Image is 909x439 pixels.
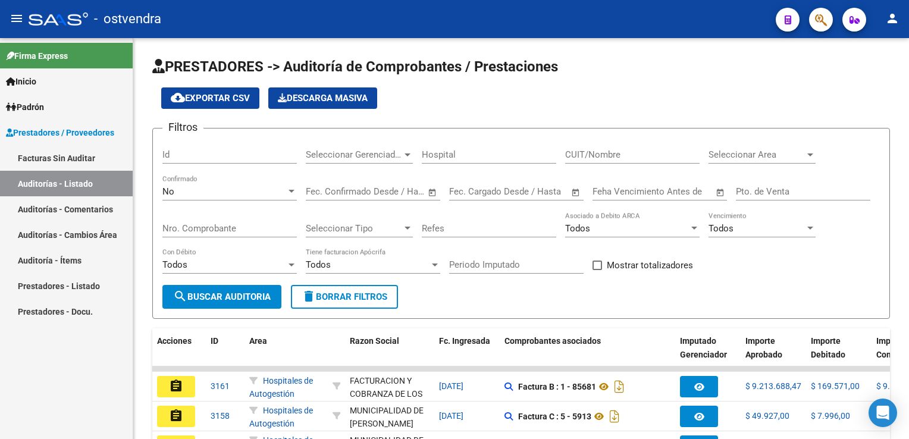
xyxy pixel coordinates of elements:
span: Prestadores / Proveedores [6,126,114,139]
input: Fecha inicio [449,186,497,197]
span: Comprobantes asociados [504,336,601,346]
mat-icon: assignment [169,409,183,423]
span: Razon Social [350,336,399,346]
span: 3158 [211,411,230,421]
span: Importe Debitado [811,336,845,359]
span: 3161 [211,381,230,391]
span: Hospitales de Autogestión [249,376,313,399]
mat-icon: menu [10,11,24,26]
input: Fecha inicio [306,186,354,197]
input: Fecha fin [508,186,566,197]
app-download-masive: Descarga masiva de comprobantes (adjuntos) [268,87,377,109]
span: Descarga Masiva [278,93,368,104]
button: Exportar CSV [161,87,259,109]
span: Seleccionar Area [709,149,805,160]
div: MUNICIPALIDAD DE [PERSON_NAME] [350,404,430,431]
span: Area [249,336,267,346]
span: Imputado Gerenciador [680,336,727,359]
span: Buscar Auditoria [173,291,271,302]
span: Acciones [157,336,192,346]
span: Seleccionar Tipo [306,223,402,234]
span: No [162,186,174,197]
button: Open calendar [714,186,728,199]
i: Descargar documento [607,407,622,426]
button: Borrar Filtros [291,285,398,309]
button: Buscar Auditoria [162,285,281,309]
datatable-header-cell: ID [206,328,245,381]
datatable-header-cell: Area [245,328,328,381]
span: Padrón [6,101,44,114]
button: Descarga Masiva [268,87,377,109]
mat-icon: delete [302,289,316,303]
datatable-header-cell: Comprobantes asociados [500,328,675,381]
div: - 30681618089 [350,404,430,429]
strong: Factura B : 1 - 85681 [518,382,596,391]
datatable-header-cell: Imputado Gerenciador [675,328,741,381]
span: Exportar CSV [171,93,250,104]
span: Todos [162,259,187,270]
span: ID [211,336,218,346]
i: Descargar documento [612,377,627,396]
div: Open Intercom Messenger [869,399,897,427]
button: Open calendar [569,186,583,199]
span: $ 49.927,00 [745,411,789,421]
datatable-header-cell: Importe Debitado [806,328,872,381]
button: Open calendar [426,186,440,199]
span: $ 9.213.688,47 [745,381,801,391]
span: [DATE] [439,411,463,421]
span: Fc. Ingresada [439,336,490,346]
span: Inicio [6,75,36,88]
span: Seleccionar Gerenciador [306,149,402,160]
strong: Factura C : 5 - 5913 [518,412,591,421]
span: Hospitales de Autogestión [249,406,313,429]
datatable-header-cell: Acciones [152,328,206,381]
span: $ 7.996,00 [811,411,850,421]
datatable-header-cell: Fc. Ingresada [434,328,500,381]
mat-icon: assignment [169,379,183,393]
span: Firma Express [6,49,68,62]
input: Fecha fin [365,186,422,197]
h3: Filtros [162,119,203,136]
mat-icon: person [885,11,899,26]
div: - 30715497456 [350,374,430,399]
span: $ 169.571,00 [811,381,860,391]
span: - ostvendra [94,6,161,32]
div: FACTURACION Y COBRANZA DE LOS EFECTORES PUBLICOS S.E. [350,374,430,428]
span: Todos [709,223,734,234]
mat-icon: cloud_download [171,90,185,105]
span: Todos [306,259,331,270]
span: Importe Aprobado [745,336,782,359]
datatable-header-cell: Importe Aprobado [741,328,806,381]
span: PRESTADORES -> Auditoría de Comprobantes / Prestaciones [152,58,558,75]
span: Todos [565,223,590,234]
span: Mostrar totalizadores [607,258,693,272]
datatable-header-cell: Razon Social [345,328,434,381]
span: Borrar Filtros [302,291,387,302]
mat-icon: search [173,289,187,303]
span: [DATE] [439,381,463,391]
